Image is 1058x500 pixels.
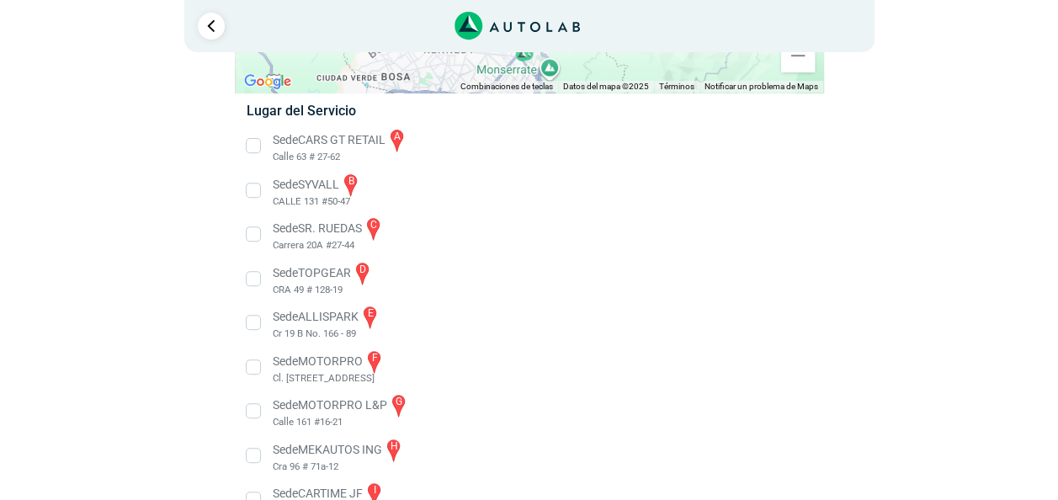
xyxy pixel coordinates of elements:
[198,13,225,40] a: Ir al paso anterior
[240,71,295,93] a: Abre esta zona en Google Maps (se abre en una nueva ventana)
[781,39,815,72] button: Reducir
[460,81,553,93] button: Combinaciones de teclas
[704,82,818,91] a: Notificar un problema de Maps
[455,17,580,33] a: Link al sitio de autolab
[659,82,694,91] a: Términos (se abre en una nueva pestaña)
[247,103,811,119] h5: Lugar del Servicio
[240,71,295,93] img: Google
[563,82,649,91] span: Datos del mapa ©2025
